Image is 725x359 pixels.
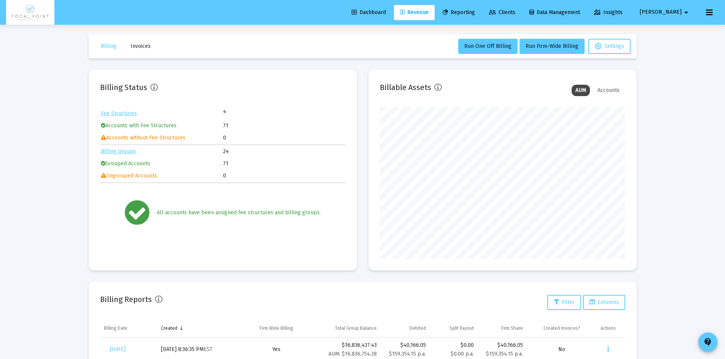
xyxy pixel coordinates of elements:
[464,43,511,49] span: Run One Off Billing
[124,39,157,54] button: Invoices
[433,342,474,358] div: $0.00
[527,319,597,337] td: Column Created Invoices?
[640,9,682,16] span: [PERSON_NAME]
[588,5,629,20] a: Insights
[223,158,345,169] td: 71
[481,342,523,349] div: $40,166.05
[682,5,691,20] mat-icon: arrow_drop_down
[311,319,380,337] td: Column Total Group Balance
[95,39,123,54] button: Billing
[529,9,580,16] span: Data Management
[394,5,435,20] a: Revenue
[486,351,523,357] small: $159,354.15 p.a.
[161,346,238,353] div: [DATE] 8:36:35 PM
[400,9,429,16] span: Revenue
[223,108,284,115] td: 4
[346,5,392,20] a: Dashboard
[384,342,426,349] div: $40,166.05
[157,319,242,337] td: Column Created
[430,319,478,337] td: Column Split Payout
[328,351,377,357] small: AUM: $16,836,754.28
[547,295,581,310] button: Filter
[101,120,223,131] td: Accounts with Fee Structures
[572,85,590,96] div: AUM
[223,120,345,131] td: 71
[101,158,223,169] td: Grouped Accounts
[12,5,49,20] img: Dashboard
[104,325,127,331] div: Billing Date
[314,342,376,358] div: $16,836,437.43
[161,325,177,331] div: Created
[595,43,624,49] span: Settings
[601,325,616,331] div: Actions
[101,132,223,144] td: Accounts without Fee Structures
[483,5,521,20] a: Clients
[389,351,426,357] small: $159,354.15 p.a.
[260,325,293,331] div: Firm Wide Billing
[590,299,619,305] span: Columns
[100,293,152,305] h2: Billing Reports
[335,325,377,331] div: Total Group Balance
[554,299,575,305] span: Filter
[157,209,321,217] div: All accounts have been assigned fee structures and billing groups.
[449,325,474,331] div: Split Payout
[110,346,126,353] span: [DATE]
[246,346,307,353] div: Yes
[101,170,223,182] td: Ungrouped Accounts
[381,319,430,337] td: Column Debited
[204,346,212,353] small: EST
[223,132,345,144] td: 0
[523,5,586,20] a: Data Management
[519,39,585,54] button: Run Firm-Wide Billing
[583,295,625,310] button: Columns
[380,81,431,93] h2: Billable Assets
[352,9,386,16] span: Dashboard
[458,39,518,54] button: Run One Off Billing
[501,325,523,331] div: Firm Share
[489,9,515,16] span: Clients
[531,346,593,353] div: No
[223,170,345,182] td: 0
[703,337,712,346] mat-icon: contact_support
[101,110,137,117] a: Fee Structures
[100,81,147,93] h2: Billing Status
[478,319,527,337] td: Column Firm Share
[451,351,474,357] small: $0.00 p.a.
[588,39,631,54] button: Settings
[443,9,475,16] span: Reporting
[101,43,116,49] span: Billing
[131,43,151,49] span: Invoices
[437,5,481,20] a: Reporting
[597,319,625,337] td: Column Actions
[101,148,136,155] a: Billing Groups
[410,325,426,331] div: Debited
[631,5,700,20] button: [PERSON_NAME]
[223,146,345,157] td: 24
[526,43,578,49] span: Run Firm-Wide Billing
[594,85,623,96] div: Accounts
[104,342,132,357] a: [DATE]
[543,325,580,331] div: Created Invoices?
[594,9,623,16] span: Insights
[100,319,158,337] td: Column Billing Date
[242,319,311,337] td: Column Firm Wide Billing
